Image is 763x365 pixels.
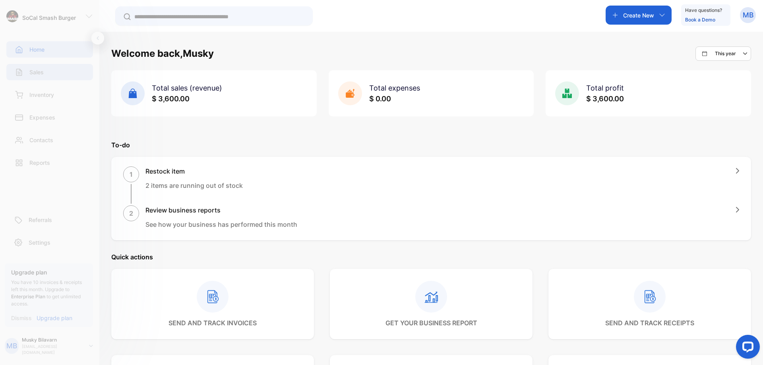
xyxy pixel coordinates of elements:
[586,84,624,92] span: Total profit
[740,6,756,25] button: MB
[11,279,87,307] p: You have 10 invoices & receipts left this month.
[715,50,736,57] p: This year
[743,10,753,20] p: MB
[11,286,81,307] span: Upgrade to to get unlimited access.
[11,294,45,299] span: Enterprise Plan
[32,314,72,322] a: Upgrade plan
[29,45,45,54] p: Home
[623,11,654,19] p: Create New
[130,170,133,179] p: 1
[29,238,50,247] p: Settings
[11,314,32,322] p: Dismiss
[145,166,243,176] h1: Restock item
[152,84,222,92] span: Total sales (revenue)
[145,181,243,190] p: 2 items are running out of stock
[29,113,55,122] p: Expenses
[695,46,751,61] button: This year
[22,336,83,344] p: Musky Bilavarn
[369,84,420,92] span: Total expenses
[29,136,53,144] p: Contacts
[29,158,50,167] p: Reports
[369,95,391,103] span: $ 0.00
[111,140,751,150] p: To-do
[605,318,694,328] p: send and track receipts
[586,95,624,103] span: $ 3,600.00
[129,209,133,218] p: 2
[11,268,87,276] p: Upgrade plan
[385,318,477,328] p: get your business report
[145,220,297,229] p: See how your business has performed this month
[29,68,44,76] p: Sales
[730,332,763,365] iframe: LiveChat chat widget
[37,314,72,322] p: Upgrade plan
[6,341,17,351] p: MB
[6,10,18,22] img: logo
[685,17,715,23] a: Book a Demo
[111,46,214,61] h1: Welcome back, Musky
[29,91,54,99] p: Inventory
[29,216,52,224] p: Referrals
[22,14,76,22] p: SoCal Smash Burger
[606,6,672,25] button: Create New
[145,205,297,215] h1: Review business reports
[168,318,257,328] p: send and track invoices
[22,344,83,355] p: [EMAIL_ADDRESS][DOMAIN_NAME]
[152,95,190,103] span: $ 3,600.00
[685,6,722,14] p: Have questions?
[111,252,751,262] p: Quick actions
